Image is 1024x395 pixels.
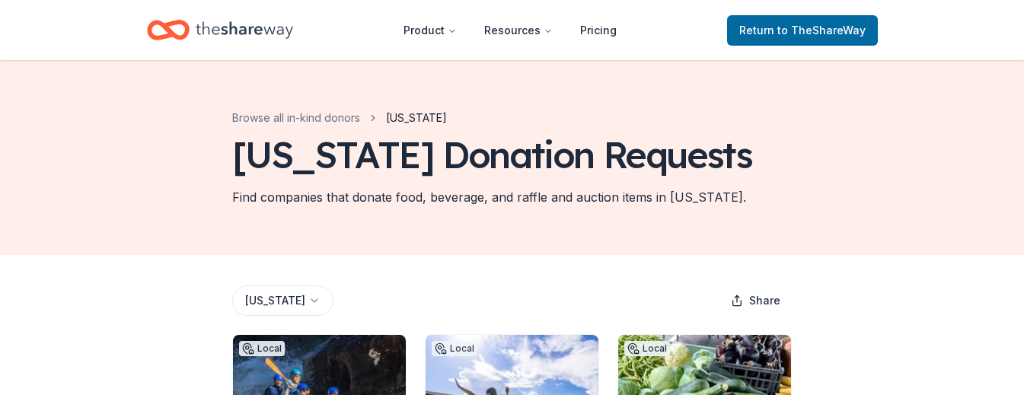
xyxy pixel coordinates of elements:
span: Share [749,291,780,310]
div: Local [239,341,285,356]
span: [US_STATE] [386,109,447,127]
span: to TheShareWay [777,24,866,37]
button: Share [719,285,793,316]
a: Browse all in-kind donors [232,109,360,127]
div: Local [432,341,477,356]
div: [US_STATE] Donation Requests [232,133,752,176]
div: Local [624,341,670,356]
a: Pricing [568,15,629,46]
nav: Main [391,12,629,48]
a: Returnto TheShareWay [727,15,878,46]
a: Home [147,12,293,48]
span: Return [739,21,866,40]
button: Resources [472,15,565,46]
button: Product [391,15,469,46]
div: Find companies that donate food, beverage, and raffle and auction items in [US_STATE]. [232,188,746,206]
nav: breadcrumb [232,109,447,127]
